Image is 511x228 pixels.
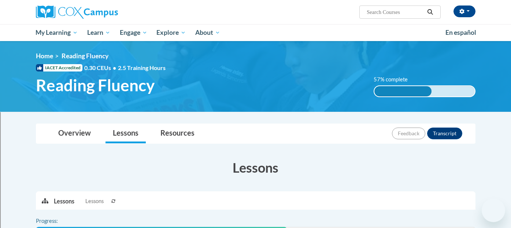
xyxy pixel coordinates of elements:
img: Cox Campus [36,5,118,19]
a: Cox Campus [36,5,175,19]
span: Engage [120,28,147,37]
span: IACET Accredited [36,64,82,71]
div: 57% complete [374,86,432,96]
a: My Learning [31,24,83,41]
span: 0.30 CEUs [84,64,118,72]
iframe: Button to launch messaging window [482,199,505,222]
a: Learn [82,24,115,41]
span: Reading Fluency [62,52,108,60]
a: Home [36,52,53,60]
span: Reading Fluency [36,76,155,95]
a: Explore [152,24,190,41]
span: • [113,64,116,71]
a: About [190,24,225,41]
span: Learn [87,28,110,37]
a: En español [441,25,481,40]
span: About [195,28,220,37]
input: Search Courses [366,8,425,16]
span: En español [445,29,476,36]
span: Explore [156,28,186,37]
a: Engage [115,24,152,41]
button: Account Settings [453,5,475,17]
label: 57% complete [374,76,416,84]
div: Main menu [25,24,486,41]
button: Search [425,8,436,16]
span: My Learning [36,28,78,37]
span: 2.5 Training Hours [118,64,166,71]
